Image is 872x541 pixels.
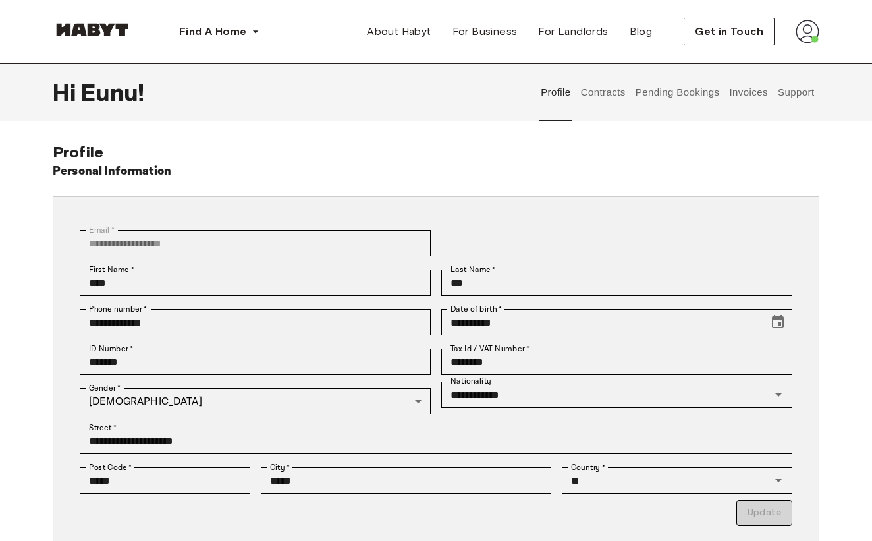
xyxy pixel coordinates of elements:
label: Nationality [450,376,491,387]
span: Eunu ! [81,78,144,106]
label: City [270,461,290,473]
label: Gender [89,382,121,394]
a: For Business [442,18,528,45]
span: Blog [630,24,653,40]
span: About Habyt [367,24,431,40]
button: Open [769,471,788,490]
label: Post Code [89,461,132,473]
span: Get in Touch [695,24,763,40]
button: Pending Bookings [634,63,721,121]
button: Profile [539,63,573,121]
span: For Landlords [538,24,608,40]
img: Habyt [53,23,132,36]
label: Street [89,422,117,434]
button: Find A Home [169,18,270,45]
span: Hi [53,78,81,106]
label: Tax Id / VAT Number [450,343,530,355]
img: avatar [796,20,819,43]
button: Open [769,385,788,404]
button: Contracts [579,63,627,121]
div: [DEMOGRAPHIC_DATA] [80,388,431,414]
label: Country [571,461,605,473]
button: Choose date, selected date is Oct 29, 2001 [765,309,791,335]
label: Phone number [89,303,148,315]
span: Profile [53,142,103,161]
span: Find A Home [179,24,246,40]
span: For Business [452,24,518,40]
a: About Habyt [356,18,441,45]
a: For Landlords [528,18,618,45]
label: ID Number [89,343,133,355]
div: user profile tabs [536,63,819,121]
div: You can't change your email address at the moment. Please reach out to customer support in case y... [80,230,431,256]
label: Email [89,224,115,236]
a: Blog [619,18,663,45]
button: Support [776,63,816,121]
button: Invoices [728,63,769,121]
h6: Personal Information [53,162,172,181]
label: Date of birth [450,303,502,315]
label: Last Name [450,264,496,275]
label: First Name [89,264,134,275]
button: Get in Touch [684,18,775,45]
